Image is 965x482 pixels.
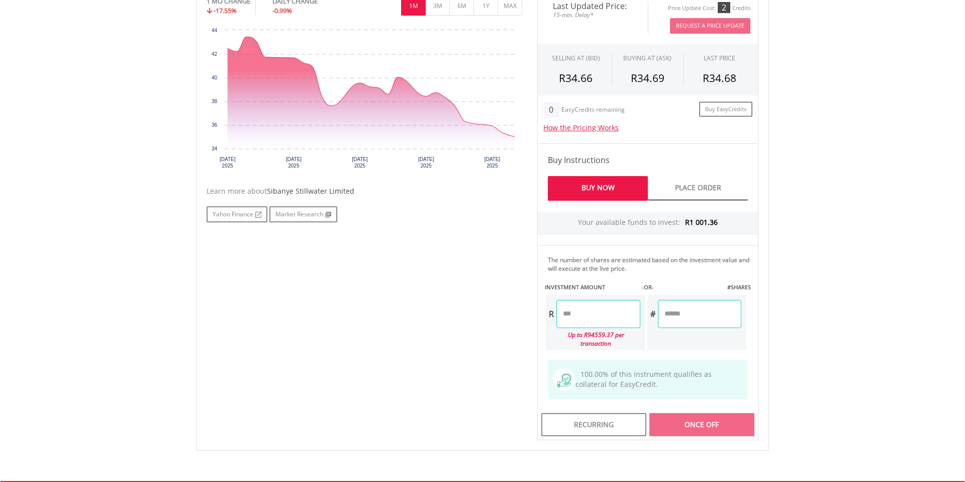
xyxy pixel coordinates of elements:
div: SELLING AT (BID) [552,54,600,62]
span: -0.99% [272,6,292,15]
div: Credits [732,5,750,12]
span: BUYING AT (ASK) [623,54,671,62]
text: [DATE] 2025 [220,156,236,169]
text: 36 [212,122,218,128]
button: Request A Price Update [670,18,750,34]
div: 2 [718,2,730,13]
div: Price Update Cost: [668,5,716,12]
a: Buy EasyCredits [699,102,752,117]
div: Recurring [541,413,646,436]
a: How the Pricing Works [543,123,619,132]
text: 44 [212,28,218,33]
a: Place Order [648,176,748,201]
div: R [546,300,556,328]
span: R34.66 [559,71,593,85]
span: R1 001.36 [685,217,718,227]
text: [DATE] 2025 [286,156,302,169]
span: Last Updated Price: [545,2,640,10]
span: R34.69 [631,71,664,85]
text: 40 [212,75,218,81]
text: [DATE] 2025 [418,156,434,169]
span: 100.00% of this instrument qualifies as collateral for EasyCredit. [575,369,712,389]
img: collateral-qualifying-green.svg [557,374,571,387]
div: # [647,300,658,328]
svg: Interactive chart [207,25,522,176]
div: Once Off [649,413,754,436]
div: EasyCredits remaining [561,106,625,115]
span: Sibanye Stillwater Limited [267,186,354,196]
div: 0 [543,102,559,118]
text: 42 [212,51,218,57]
div: The number of shares are estimated based on the investment value and will execute at the live price. [548,256,754,273]
div: Up to R94559.37 per transaction [546,328,640,350]
text: [DATE] 2025 [352,156,368,169]
label: INVESTMENT AMOUNT [545,283,605,291]
span: -17.55% [214,6,237,15]
label: -OR- [642,283,654,291]
div: Your available funds to invest: [538,212,758,235]
h4: Buy Instructions [548,154,748,166]
div: Learn more about [207,186,522,196]
div: Chart. Highcharts interactive chart. [207,25,522,176]
a: Buy Now [548,176,648,201]
span: R34.68 [703,71,736,85]
text: 34 [212,146,218,151]
span: 15-min. Delay* [545,10,640,20]
a: Yahoo Finance [207,206,267,222]
a: Market Research [269,206,337,222]
text: 38 [212,99,218,104]
text: [DATE] 2025 [485,156,501,169]
div: LAST PRICE [704,54,735,62]
label: #SHARES [727,283,751,291]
